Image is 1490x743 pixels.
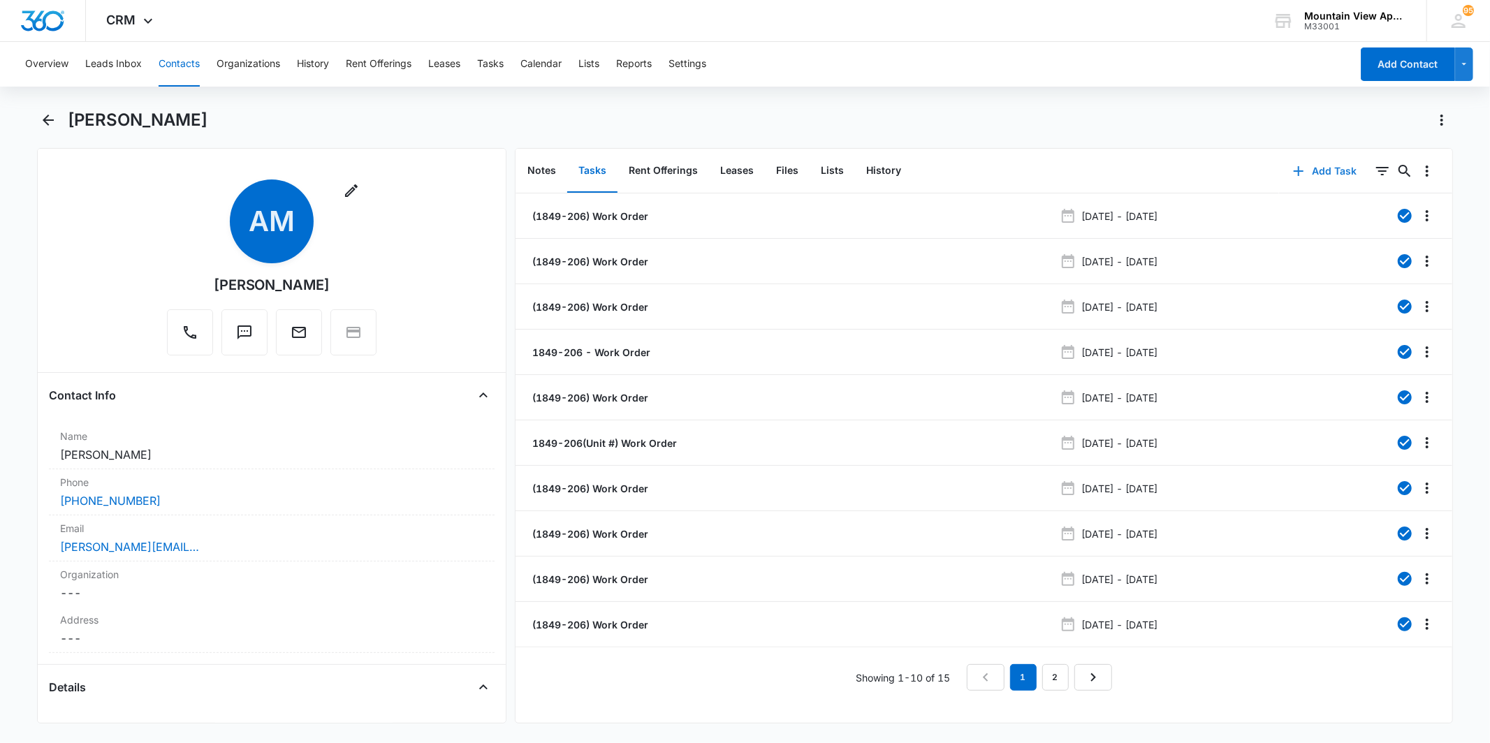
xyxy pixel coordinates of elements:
[49,469,494,515] div: Phone[PHONE_NUMBER]
[1082,300,1158,314] p: [DATE] - [DATE]
[1463,5,1474,16] span: 95
[107,13,136,27] span: CRM
[529,209,648,223] a: (1849-206) Work Order
[217,42,280,87] button: Organizations
[855,149,912,193] button: History
[230,179,314,263] span: AM
[1416,568,1438,590] button: Overflow Menu
[1416,205,1438,227] button: Overflow Menu
[60,538,200,555] a: [PERSON_NAME][EMAIL_ADDRESS][PERSON_NAME][DOMAIN_NAME]
[529,300,648,314] a: (1849-206) Work Order
[221,331,268,343] a: Text
[856,670,950,685] p: Showing 1-10 of 15
[167,309,213,355] button: Call
[1082,254,1158,269] p: [DATE] - [DATE]
[520,42,562,87] button: Calendar
[1279,154,1371,188] button: Add Task
[529,527,648,541] a: (1849-206) Work Order
[1010,664,1037,691] em: 1
[529,481,648,496] a: (1849-206) Work Order
[49,515,494,561] div: Email[PERSON_NAME][EMAIL_ADDRESS][PERSON_NAME][DOMAIN_NAME]
[159,42,200,87] button: Contacts
[214,274,330,295] div: [PERSON_NAME]
[1394,160,1416,182] button: Search...
[616,42,652,87] button: Reports
[529,254,648,269] a: (1849-206) Work Order
[68,110,207,131] h1: [PERSON_NAME]
[529,572,648,587] a: (1849-206) Work Order
[1074,664,1112,691] a: Next Page
[221,309,268,355] button: Text
[49,387,116,404] h4: Contact Info
[618,149,709,193] button: Rent Offerings
[49,607,494,653] div: Address---
[529,390,648,405] a: (1849-206) Work Order
[428,42,460,87] button: Leases
[472,384,495,406] button: Close
[567,149,618,193] button: Tasks
[516,149,567,193] button: Notes
[1416,477,1438,499] button: Overflow Menu
[346,42,411,87] button: Rent Offerings
[60,446,483,463] dd: [PERSON_NAME]
[60,521,483,536] label: Email
[1431,109,1453,131] button: Actions
[1042,664,1069,691] a: Page 2
[669,42,706,87] button: Settings
[810,149,855,193] button: Lists
[1082,436,1158,450] p: [DATE] - [DATE]
[60,630,483,647] dd: ---
[1361,47,1455,81] button: Add Contact
[529,436,677,450] a: 1849-206(Unit #) Work Order
[472,676,495,698] button: Close
[578,42,599,87] button: Lists
[85,42,142,87] button: Leads Inbox
[1082,345,1158,360] p: [DATE] - [DATE]
[765,149,810,193] button: Files
[1082,572,1158,587] p: [DATE] - [DATE]
[60,612,483,627] label: Address
[1416,341,1438,363] button: Overflow Menu
[49,679,86,696] h4: Details
[49,423,494,469] div: Name[PERSON_NAME]
[1304,22,1406,31] div: account id
[1416,250,1438,272] button: Overflow Menu
[1416,386,1438,409] button: Overflow Menu
[60,721,483,735] label: Source
[1082,481,1158,496] p: [DATE] - [DATE]
[167,331,213,343] a: Call
[1416,432,1438,454] button: Overflow Menu
[276,331,322,343] a: Email
[1082,617,1158,632] p: [DATE] - [DATE]
[1371,160,1394,182] button: Filters
[276,309,322,355] button: Email
[1082,527,1158,541] p: [DATE] - [DATE]
[1304,10,1406,22] div: account name
[1416,160,1438,182] button: Overflow Menu
[529,345,650,360] a: 1849-206 - Work Order
[25,42,68,87] button: Overview
[1082,390,1158,405] p: [DATE] - [DATE]
[1416,295,1438,318] button: Overflow Menu
[1463,5,1474,16] div: notifications count
[297,42,329,87] button: History
[1082,209,1158,223] p: [DATE] - [DATE]
[1416,522,1438,545] button: Overflow Menu
[709,149,765,193] button: Leases
[60,475,483,490] label: Phone
[529,617,648,632] a: (1849-206) Work Order
[37,109,59,131] button: Back
[49,561,494,607] div: Organization---
[60,429,483,443] label: Name
[60,492,161,509] a: [PHONE_NUMBER]
[1416,613,1438,635] button: Overflow Menu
